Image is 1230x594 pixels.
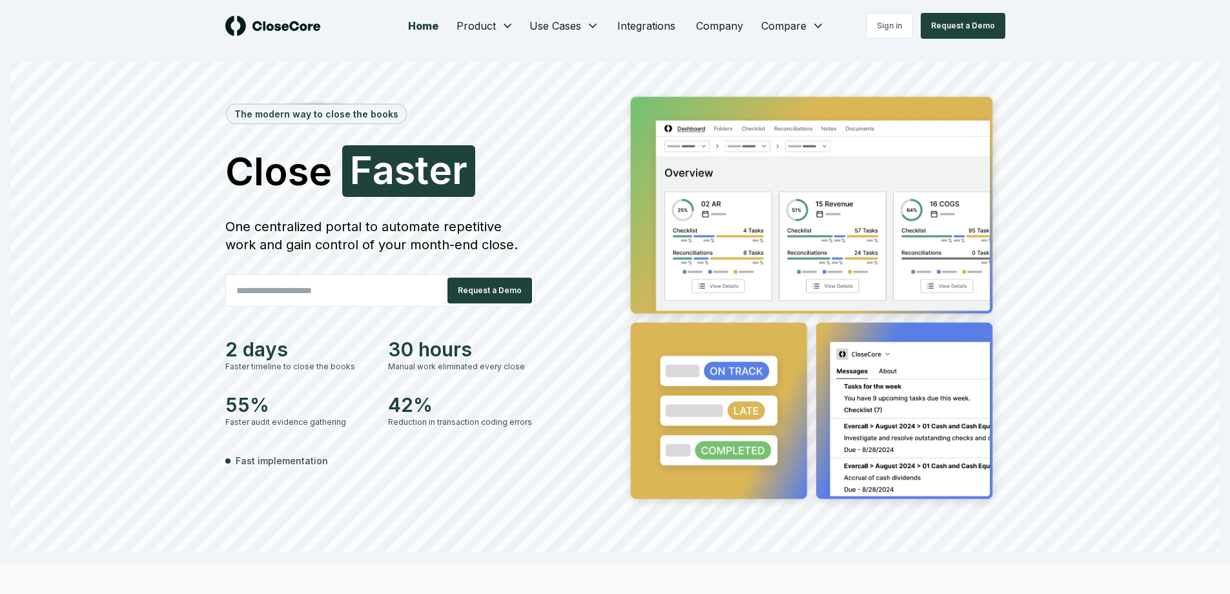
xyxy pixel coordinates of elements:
span: a [373,150,395,189]
div: Reduction in transaction coding errors [388,416,535,428]
img: Jumbotron [620,88,1005,513]
span: Compare [761,18,806,34]
div: Faster audit evidence gathering [225,416,373,428]
span: Close [225,152,332,190]
div: Faster timeline to close the books [225,361,373,373]
span: e [429,150,452,189]
span: Product [456,18,496,34]
span: Fast implementation [236,454,328,467]
div: 30 hours [388,338,535,361]
button: Use Cases [522,13,607,39]
button: Product [449,13,522,39]
span: s [395,150,415,189]
div: 55% [225,393,373,416]
span: t [415,150,429,189]
button: Request a Demo [447,278,532,303]
a: Sign in [866,13,913,39]
span: Use Cases [529,18,581,34]
div: Manual work eliminated every close [388,361,535,373]
div: 2 days [225,338,373,361]
span: F [350,150,373,189]
span: r [452,150,467,189]
div: One centralized portal to automate repetitive work and gain control of your month-end close. [225,218,535,254]
div: The modern way to close the books [227,105,406,123]
button: Request a Demo [921,13,1005,39]
a: Company [686,13,753,39]
div: 42% [388,393,535,416]
button: Compare [753,13,832,39]
img: logo [225,15,321,36]
a: Integrations [607,13,686,39]
a: Home [398,13,449,39]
